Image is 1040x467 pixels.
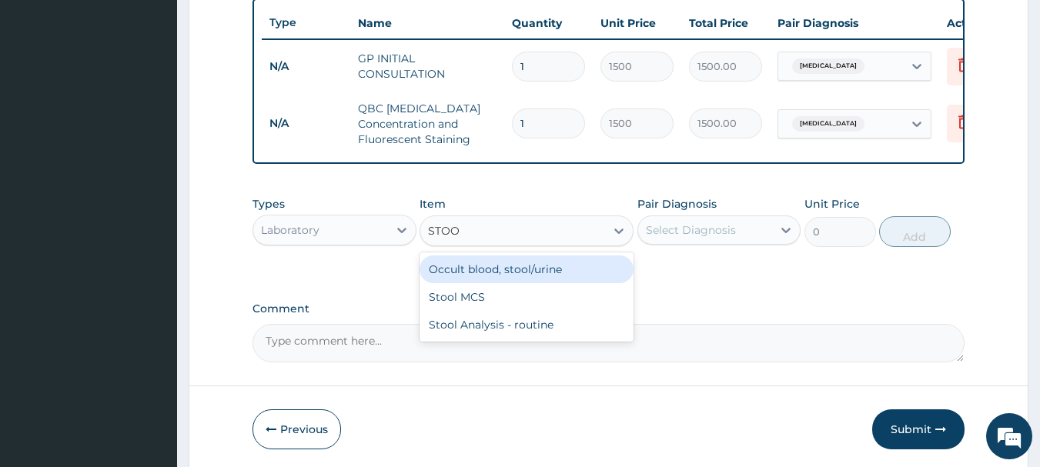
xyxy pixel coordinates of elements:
th: Name [350,8,504,38]
th: Actions [939,8,1016,38]
div: Minimize live chat window [252,8,289,45]
th: Unit Price [593,8,681,38]
div: Stool Analysis - routine [420,311,634,339]
td: QBC [MEDICAL_DATA] Concentration and Fluorescent Staining [350,93,504,155]
button: Submit [872,409,965,449]
div: Occult blood, stool/urine [420,255,634,283]
label: Comment [252,302,965,315]
th: Quantity [504,8,593,38]
td: N/A [262,109,350,138]
th: Total Price [681,8,770,38]
label: Types [252,198,285,211]
th: Type [262,8,350,37]
div: Select Diagnosis [646,222,736,238]
textarea: Type your message and hit 'Enter' [8,307,293,361]
td: GP INITIAL CONSULTATION [350,43,504,89]
label: Unit Price [804,196,860,212]
button: Previous [252,409,341,449]
label: Item [420,196,446,212]
div: Laboratory [261,222,319,238]
button: Add [879,216,951,247]
th: Pair Diagnosis [770,8,939,38]
td: N/A [262,52,350,81]
span: We're online! [89,137,212,292]
label: Pair Diagnosis [637,196,717,212]
div: Chat with us now [80,86,259,106]
div: Stool MCS [420,283,634,311]
span: [MEDICAL_DATA] [792,58,864,74]
span: [MEDICAL_DATA] [792,116,864,132]
img: d_794563401_company_1708531726252_794563401 [28,77,62,115]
